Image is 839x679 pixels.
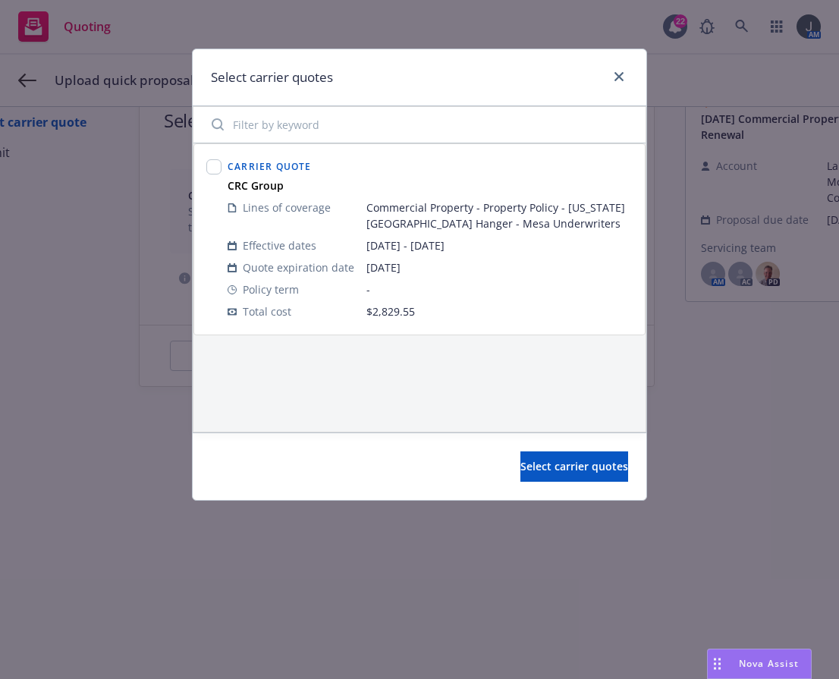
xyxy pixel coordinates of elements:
span: [DATE] [366,259,633,275]
span: Total cost [243,303,291,319]
span: Select carrier quotes [520,459,628,473]
span: Lines of coverage [243,200,331,215]
a: close [610,68,628,86]
h1: Select carrier quotes [211,68,333,87]
span: $2,829.55 [366,304,415,319]
button: Select carrier quotes [520,451,628,482]
input: Filter by keyword [203,109,636,140]
span: Carrier Quote [228,160,312,173]
span: Quote expiration date [243,259,354,275]
strong: CRC Group [228,178,284,193]
span: Nova Assist [739,657,799,670]
span: - [366,281,633,297]
span: Effective dates [243,237,316,253]
span: Policy term [243,281,299,297]
button: Nova Assist [707,649,812,679]
div: Drag to move [708,649,727,678]
span: [DATE] - [DATE] [366,237,633,253]
span: Commercial Property - Property Policy - [US_STATE][GEOGRAPHIC_DATA] Hanger - Mesa Underwriters [366,200,633,231]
